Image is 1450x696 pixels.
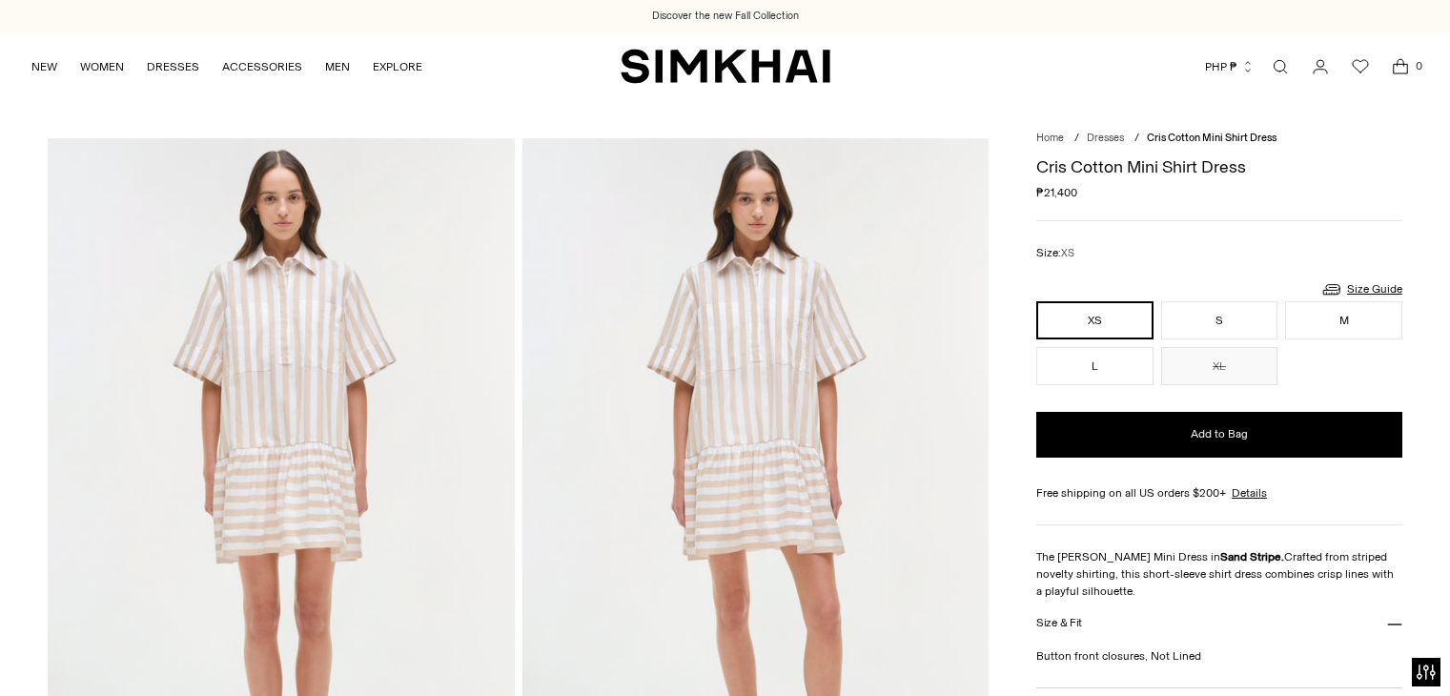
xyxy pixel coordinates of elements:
a: Dresses [1087,132,1124,144]
button: XL [1161,347,1278,385]
a: MEN [325,46,350,88]
a: NEW [31,46,57,88]
a: Open search modal [1261,48,1299,86]
a: EXPLORE [373,46,422,88]
button: S [1161,301,1278,339]
p: The [PERSON_NAME] Mini Dress in Crafted from striped novelty shirting, this short-sleeve shirt dr... [1036,548,1402,600]
button: Add to Bag [1036,412,1402,458]
button: PHP ₱ [1205,46,1255,88]
a: Open cart modal [1381,48,1419,86]
a: DRESSES [147,46,199,88]
a: Details [1232,484,1267,502]
label: Size: [1036,244,1074,262]
div: / [1074,131,1079,147]
div: / [1134,131,1139,147]
button: L [1036,347,1154,385]
span: XS [1061,247,1074,259]
div: Free shipping on all US orders $200+ [1036,484,1402,502]
a: Discover the new Fall Collection [652,9,799,24]
span: 0 [1410,57,1427,74]
b: Sand Stripe. [1220,550,1284,563]
a: Go to the account page [1301,48,1339,86]
a: ACCESSORIES [222,46,302,88]
a: WOMEN [80,46,124,88]
button: M [1285,301,1402,339]
p: Button front closures, Not Lined [1036,647,1402,665]
a: Wishlist [1341,48,1379,86]
a: Home [1036,132,1064,144]
span: Cris Cotton Mini Shirt Dress [1147,132,1276,144]
button: Size & Fit [1036,600,1402,648]
button: XS [1036,301,1154,339]
nav: breadcrumbs [1036,131,1402,147]
span: ₱21,400 [1036,184,1077,201]
a: Size Guide [1320,277,1402,301]
h1: Cris Cotton Mini Shirt Dress [1036,158,1402,175]
a: SIMKHAI [621,48,830,85]
h3: Size & Fit [1036,617,1082,629]
span: Add to Bag [1191,426,1248,442]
